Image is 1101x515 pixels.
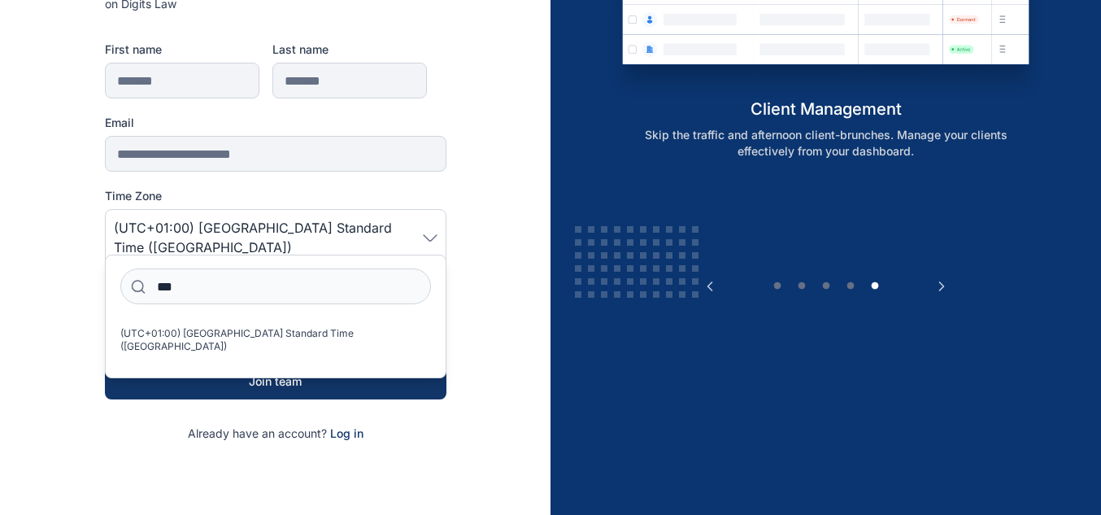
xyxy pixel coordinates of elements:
[105,115,446,131] label: Email
[330,426,363,440] a: Log in
[818,278,834,295] button: 3
[867,278,883,295] button: 5
[933,278,950,295] button: Next
[105,364,446,399] button: Join team
[842,278,859,295] button: 4
[794,278,810,295] button: 2
[618,127,1034,159] p: Skip the traffic and afternoon client-brunches. Manage your clients effectively from your dashboard.
[105,426,446,442] p: Already have an account?
[272,41,427,58] label: Last name
[131,373,420,390] div: Join team
[769,278,785,295] button: 1
[702,278,718,295] button: Previous
[105,41,259,58] label: First name
[105,188,162,204] span: Time Zone
[114,218,423,257] span: (UTC+01:00) [GEOGRAPHIC_DATA] Standard Time ([GEOGRAPHIC_DATA])
[120,327,418,353] span: (UTC+01:00) [GEOGRAPHIC_DATA] Standard Time ([GEOGRAPHIC_DATA])
[600,98,1051,120] h5: client management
